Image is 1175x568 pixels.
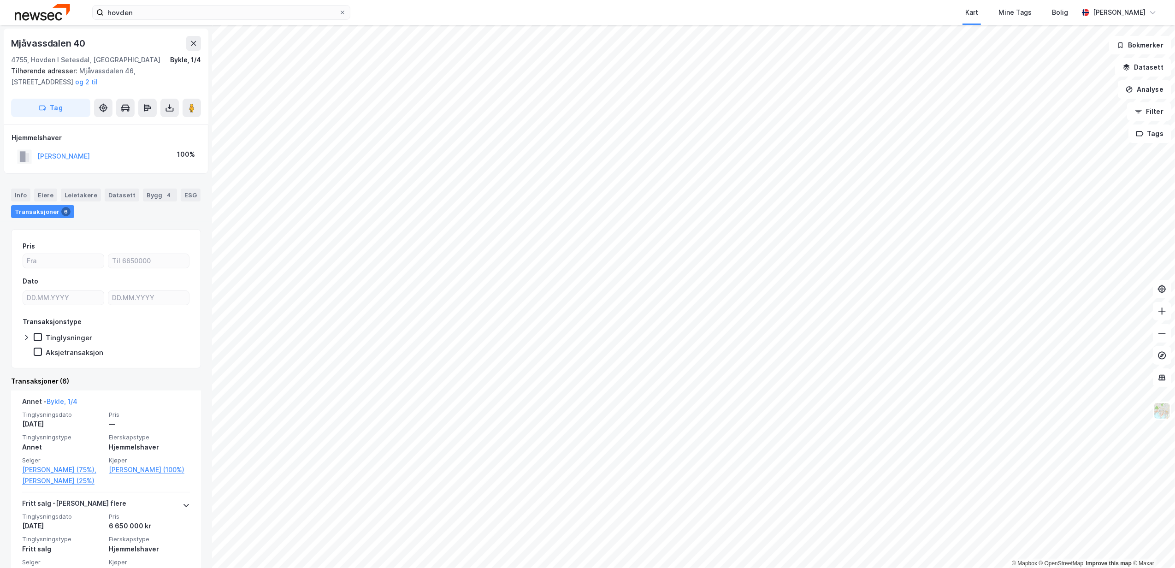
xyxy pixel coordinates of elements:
[109,513,190,521] span: Pris
[1118,80,1171,99] button: Analyse
[22,456,103,464] span: Selger
[1052,7,1068,18] div: Bolig
[164,190,173,200] div: 4
[23,276,38,287] div: Dato
[22,535,103,543] span: Tinglysningstype
[1128,124,1171,143] button: Tags
[181,189,201,201] div: ESG
[11,99,90,117] button: Tag
[105,189,139,201] div: Datasett
[1039,560,1084,567] a: OpenStreetMap
[108,254,189,268] input: Til 6650000
[109,521,190,532] div: 6 650 000 kr
[22,411,103,419] span: Tinglysningsdato
[109,456,190,464] span: Kjøper
[11,67,79,75] span: Tilhørende adresser:
[1086,560,1132,567] a: Improve this map
[23,254,104,268] input: Fra
[22,513,103,521] span: Tinglysningsdato
[11,54,160,65] div: 4755, Hovden I Setesdal, [GEOGRAPHIC_DATA]
[22,544,103,555] div: Fritt salg
[998,7,1032,18] div: Mine Tags
[1093,7,1145,18] div: [PERSON_NAME]
[1109,36,1171,54] button: Bokmerker
[22,498,126,513] div: Fritt salg - [PERSON_NAME] flere
[109,558,190,566] span: Kjøper
[11,65,194,88] div: Mjåvassdalen 46, [STREET_ADDRESS]
[109,535,190,543] span: Eierskapstype
[109,411,190,419] span: Pris
[11,205,74,218] div: Transaksjoner
[22,521,103,532] div: [DATE]
[1127,102,1171,121] button: Filter
[11,376,201,387] div: Transaksjoner (6)
[15,4,70,20] img: newsec-logo.f6e21ccffca1b3a03d2d.png
[61,207,71,216] div: 6
[965,7,978,18] div: Kart
[1115,58,1171,77] button: Datasett
[22,464,103,475] a: [PERSON_NAME] (75%),
[46,348,103,357] div: Aksjetransaksjon
[109,442,190,453] div: Hjemmelshaver
[1153,402,1171,420] img: Z
[22,419,103,430] div: [DATE]
[34,189,57,201] div: Eiere
[11,36,87,51] div: Mjåvassdalen 40
[143,189,177,201] div: Bygg
[108,291,189,305] input: DD.MM.YYYY
[1129,524,1175,568] iframe: Chat Widget
[22,475,103,486] a: [PERSON_NAME] (25%)
[22,558,103,566] span: Selger
[22,433,103,441] span: Tinglysningstype
[46,333,92,342] div: Tinglysninger
[12,132,201,143] div: Hjemmelshaver
[109,433,190,441] span: Eierskapstype
[22,442,103,453] div: Annet
[1129,524,1175,568] div: Kontrollprogram for chat
[22,396,77,411] div: Annet -
[109,464,190,475] a: [PERSON_NAME] (100%)
[23,241,35,252] div: Pris
[23,316,82,327] div: Transaksjonstype
[109,544,190,555] div: Hjemmelshaver
[109,419,190,430] div: —
[104,6,339,19] input: Søk på adresse, matrikkel, gårdeiere, leietakere eller personer
[170,54,201,65] div: Bykle, 1/4
[11,189,30,201] div: Info
[61,189,101,201] div: Leietakere
[47,397,77,405] a: Bykle, 1/4
[23,291,104,305] input: DD.MM.YYYY
[177,149,195,160] div: 100%
[1012,560,1037,567] a: Mapbox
